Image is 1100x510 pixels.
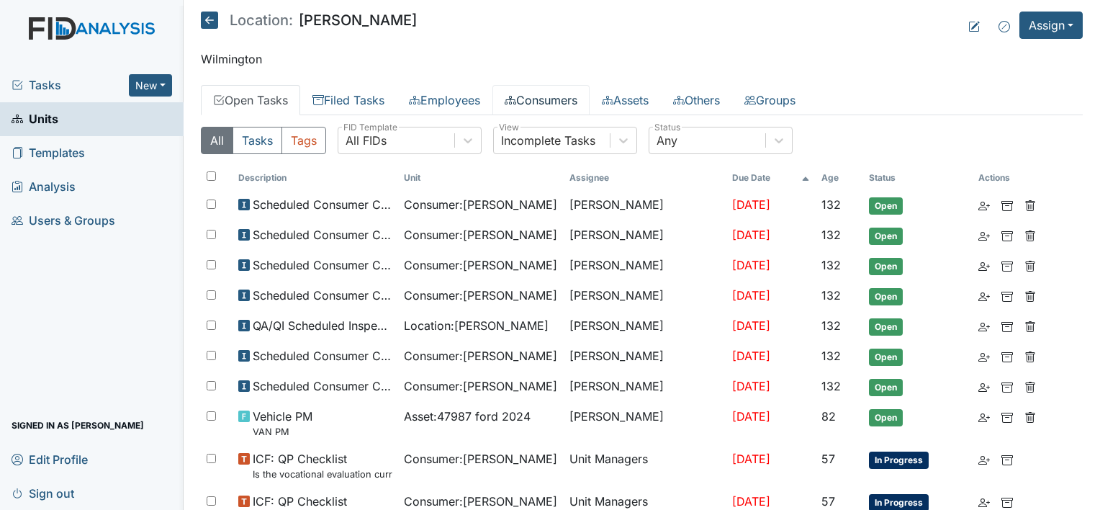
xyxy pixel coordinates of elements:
[346,132,387,149] div: All FIDs
[12,108,58,130] span: Units
[564,311,726,341] td: [PERSON_NAME]
[1024,196,1036,213] a: Delete
[564,281,726,311] td: [PERSON_NAME]
[12,414,144,437] span: Signed in as [PERSON_NAME]
[1024,377,1036,395] a: Delete
[1001,377,1013,395] a: Archive
[869,409,903,426] span: Open
[397,85,492,115] a: Employees
[1024,408,1036,425] a: Delete
[564,251,726,281] td: [PERSON_NAME]
[821,228,841,242] span: 132
[12,76,129,94] span: Tasks
[12,176,76,198] span: Analysis
[404,226,557,243] span: Consumer : [PERSON_NAME]
[973,166,1045,190] th: Actions
[821,349,841,363] span: 132
[404,256,557,274] span: Consumer : [PERSON_NAME]
[869,258,903,275] span: Open
[661,85,732,115] a: Others
[1001,287,1013,304] a: Archive
[821,258,841,272] span: 132
[564,372,726,402] td: [PERSON_NAME]
[1001,493,1013,510] a: Archive
[732,494,770,509] span: [DATE]
[821,318,841,333] span: 132
[869,452,929,469] span: In Progress
[253,317,392,334] span: QA/QI Scheduled Inspection
[501,132,595,149] div: Incomplete Tasks
[863,166,973,190] th: Toggle SortBy
[821,197,841,212] span: 132
[564,220,726,251] td: [PERSON_NAME]
[207,171,216,181] input: Toggle All Rows Selected
[1001,347,1013,364] a: Archive
[1001,408,1013,425] a: Archive
[253,450,392,481] span: ICF: QP Checklist Is the vocational evaluation current? (document the date in the comment section)
[253,467,392,481] small: Is the vocational evaluation current? (document the date in the comment section)
[201,50,1083,68] p: Wilmington
[201,12,417,29] h5: [PERSON_NAME]
[253,287,392,304] span: Scheduled Consumer Chart Review
[726,166,816,190] th: Toggle SortBy
[230,13,293,27] span: Location:
[233,127,282,154] button: Tasks
[404,377,557,395] span: Consumer : [PERSON_NAME]
[732,197,770,212] span: [DATE]
[201,127,233,154] button: All
[1001,317,1013,334] a: Archive
[732,349,770,363] span: [DATE]
[732,452,770,466] span: [DATE]
[12,210,115,232] span: Users & Groups
[1019,12,1083,39] button: Assign
[1001,450,1013,467] a: Archive
[821,379,841,393] span: 132
[201,85,300,115] a: Open Tasks
[732,85,808,115] a: Groups
[404,317,549,334] span: Location : [PERSON_NAME]
[253,256,392,274] span: Scheduled Consumer Chart Review
[821,288,841,303] span: 132
[869,318,903,336] span: Open
[869,197,903,215] span: Open
[821,409,836,424] span: 82
[869,228,903,245] span: Open
[281,127,326,154] button: Tags
[869,379,903,396] span: Open
[1024,347,1036,364] a: Delete
[404,347,557,364] span: Consumer : [PERSON_NAME]
[253,347,392,364] span: Scheduled Consumer Chart Review
[732,318,770,333] span: [DATE]
[732,409,770,424] span: [DATE]
[492,85,590,115] a: Consumers
[732,288,770,303] span: [DATE]
[657,132,677,149] div: Any
[564,166,726,190] th: Assignee
[1024,287,1036,304] a: Delete
[1001,196,1013,213] a: Archive
[1024,226,1036,243] a: Delete
[564,190,726,220] td: [PERSON_NAME]
[404,408,531,425] span: Asset : 47987 ford 2024
[398,166,564,190] th: Toggle SortBy
[129,74,172,97] button: New
[1024,256,1036,274] a: Delete
[564,444,726,487] td: Unit Managers
[732,228,770,242] span: [DATE]
[12,142,85,164] span: Templates
[404,450,557,467] span: Consumer : [PERSON_NAME]
[1001,256,1013,274] a: Archive
[253,377,392,395] span: Scheduled Consumer Chart Review
[821,452,835,466] span: 57
[564,341,726,372] td: [PERSON_NAME]
[404,493,557,510] span: Consumer : [PERSON_NAME]
[404,196,557,213] span: Consumer : [PERSON_NAME]
[12,448,88,470] span: Edit Profile
[12,482,74,504] span: Sign out
[253,425,312,439] small: VAN PM
[404,287,557,304] span: Consumer : [PERSON_NAME]
[816,166,863,190] th: Toggle SortBy
[564,402,726,444] td: [PERSON_NAME]
[869,349,903,366] span: Open
[1024,317,1036,334] a: Delete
